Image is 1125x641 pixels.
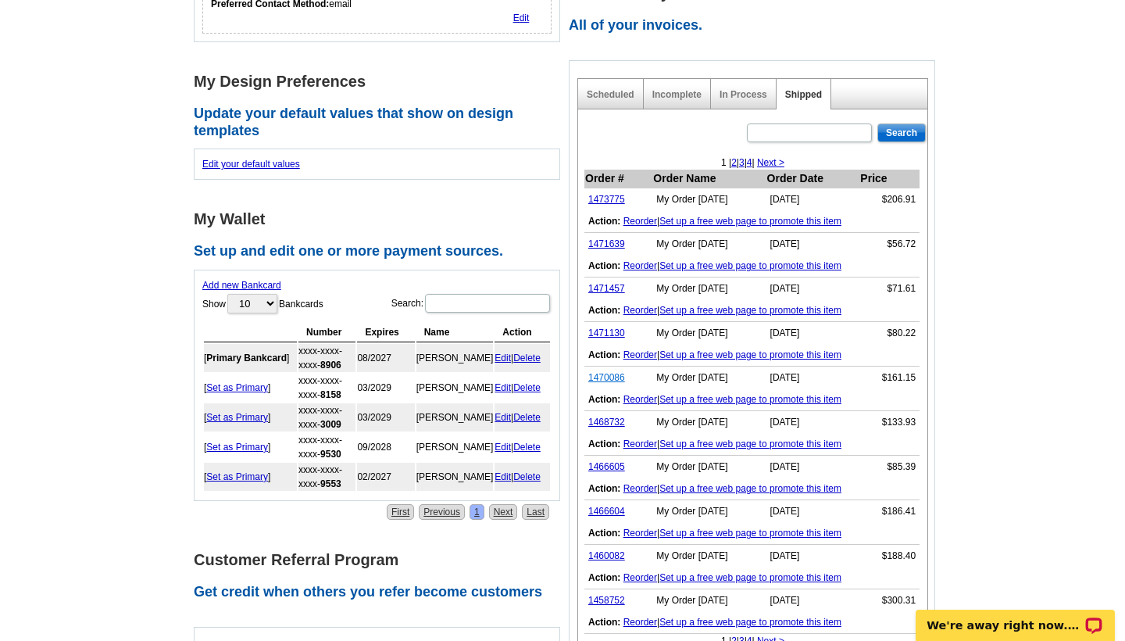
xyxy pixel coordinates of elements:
td: xxxx-xxxx-xxxx- [298,344,355,372]
td: My Order [DATE] [652,233,766,256]
td: [DATE] [766,411,860,434]
a: Set as Primary [206,442,268,453]
td: | [495,374,550,402]
td: [ ] [204,344,297,372]
h2: Get credit when others you refer become customers [194,584,569,601]
a: Set up a free web page to promote this item [659,216,841,227]
td: | [495,344,550,372]
b: Action: [588,305,620,316]
h2: All of your invoices. [569,17,944,34]
a: Set up a free web page to promote this item [659,572,841,583]
th: Order Date [766,170,860,188]
td: [ ] [204,374,297,402]
strong: 8158 [320,389,341,400]
td: [PERSON_NAME] [416,344,494,372]
a: Shipped [785,89,822,100]
th: Number [298,323,355,342]
select: ShowBankcards [227,294,277,313]
a: First [387,504,414,520]
td: $133.93 [859,411,920,434]
a: Reorder [623,439,657,449]
a: Reorder [623,483,657,494]
b: Action: [588,439,620,449]
h1: Customer Referral Program [194,552,569,568]
th: Action [495,323,550,342]
td: My Order [DATE] [652,411,766,434]
iframe: LiveChat chat widget [905,592,1125,641]
a: Delete [513,442,541,453]
a: Set as Primary [206,382,268,393]
b: Action: [588,349,620,360]
a: Set up a free web page to promote this item [659,305,841,316]
a: Set up a free web page to promote this item [659,349,841,360]
a: Delete [513,471,541,482]
td: [ ] [204,403,297,432]
a: 1468732 [588,417,625,428]
td: [PERSON_NAME] [416,374,494,402]
strong: 8906 [320,360,341,371]
a: Edit [495,353,511,363]
td: [PERSON_NAME] [416,403,494,432]
td: $161.15 [859,367,920,389]
td: | [584,255,920,278]
td: [DATE] [766,367,860,389]
a: 1460082 [588,550,625,561]
b: Action: [588,617,620,628]
a: Delete [513,412,541,423]
a: Set up a free web page to promote this item [659,439,841,449]
a: Reorder [623,260,657,271]
td: | [495,433,550,461]
th: Price [859,170,920,188]
td: [DATE] [766,589,860,612]
td: | [584,567,920,589]
a: Previous [419,504,465,520]
td: [PERSON_NAME] [416,463,494,491]
label: Show Bankcards [202,292,323,315]
a: Incomplete [652,89,702,100]
td: xxxx-xxxx-xxxx- [298,374,355,402]
th: Order Name [652,170,766,188]
a: Scheduled [587,89,634,100]
td: | [584,389,920,411]
a: 1458752 [588,595,625,606]
td: My Order [DATE] [652,322,766,345]
a: Reorder [623,394,657,405]
strong: 9553 [320,478,341,489]
td: [PERSON_NAME] [416,433,494,461]
strong: 9530 [320,449,341,460]
a: Edit [513,13,530,23]
td: | [495,463,550,491]
td: My Order [DATE] [652,456,766,478]
td: xxxx-xxxx-xxxx- [298,463,355,491]
a: Edit [495,471,511,482]
a: Delete [513,382,541,393]
a: Delete [513,353,541,363]
a: Set as Primary [206,471,268,482]
a: Set up a free web page to promote this item [659,528,841,539]
td: | [584,344,920,367]
th: Order # [584,170,652,188]
a: 2 [731,157,737,168]
a: Reorder [623,349,657,360]
td: [DATE] [766,500,860,523]
a: Reorder [623,305,657,316]
a: 3 [739,157,745,168]
b: Action: [588,572,620,583]
td: My Order [DATE] [652,188,766,211]
a: Set as Primary [206,412,268,423]
a: 1471639 [588,238,625,249]
td: My Order [DATE] [652,367,766,389]
b: Primary Bankcard [206,353,287,363]
input: Search: [425,294,550,313]
td: $56.72 [859,233,920,256]
a: Next > [757,157,784,168]
td: [DATE] [766,545,860,568]
a: Reorder [623,572,657,583]
td: My Order [DATE] [652,500,766,523]
a: 1466605 [588,461,625,472]
td: [ ] [204,433,297,461]
td: $71.61 [859,278,920,300]
input: Search [877,124,926,142]
td: | [584,210,920,233]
